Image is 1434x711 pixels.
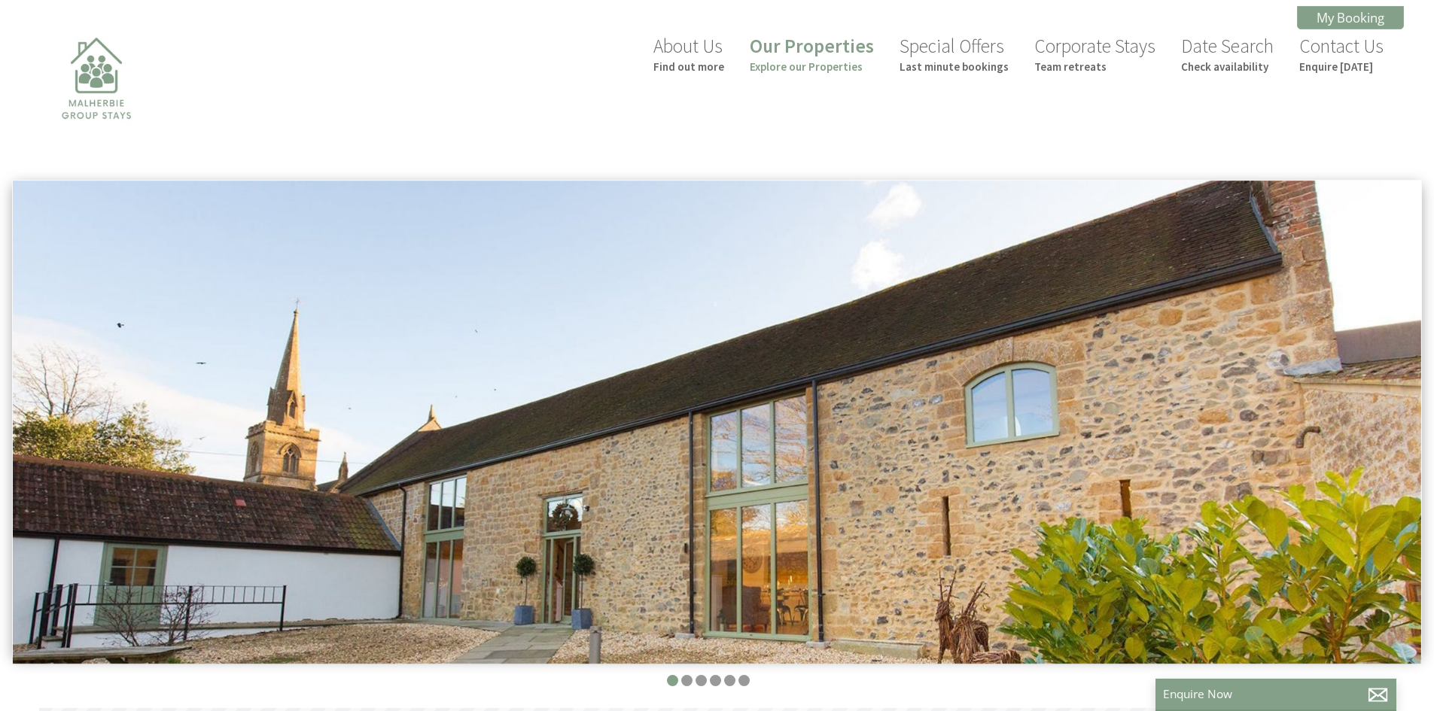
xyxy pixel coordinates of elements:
small: Explore our Properties [750,59,874,74]
a: About UsFind out more [653,34,724,74]
small: Enquire [DATE] [1299,59,1384,74]
a: My Booking [1297,6,1404,29]
small: Check availability [1181,59,1274,74]
small: Last minute bookings [900,59,1009,74]
img: Malherbie Group Stays [21,28,172,178]
p: Enquire Now [1163,686,1389,702]
a: Corporate StaysTeam retreats [1034,34,1155,74]
small: Find out more [653,59,724,74]
small: Team retreats [1034,59,1155,74]
a: Date SearchCheck availability [1181,34,1274,74]
a: Our PropertiesExplore our Properties [750,34,874,74]
a: Contact UsEnquire [DATE] [1299,34,1384,74]
a: Special OffersLast minute bookings [900,34,1009,74]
